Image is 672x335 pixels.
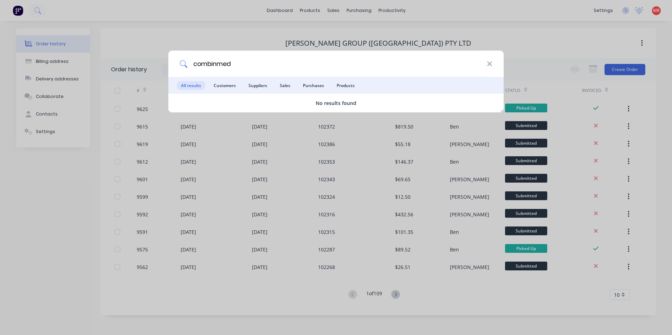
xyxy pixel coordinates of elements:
input: Start typing a customer or supplier name to create a new order... [187,51,487,77]
span: Suppliers [244,81,271,90]
span: Purchases [299,81,328,90]
span: Customers [209,81,240,90]
span: All results [177,81,205,90]
span: Products [332,81,359,90]
div: No results found [168,99,504,107]
span: Sales [276,81,295,90]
